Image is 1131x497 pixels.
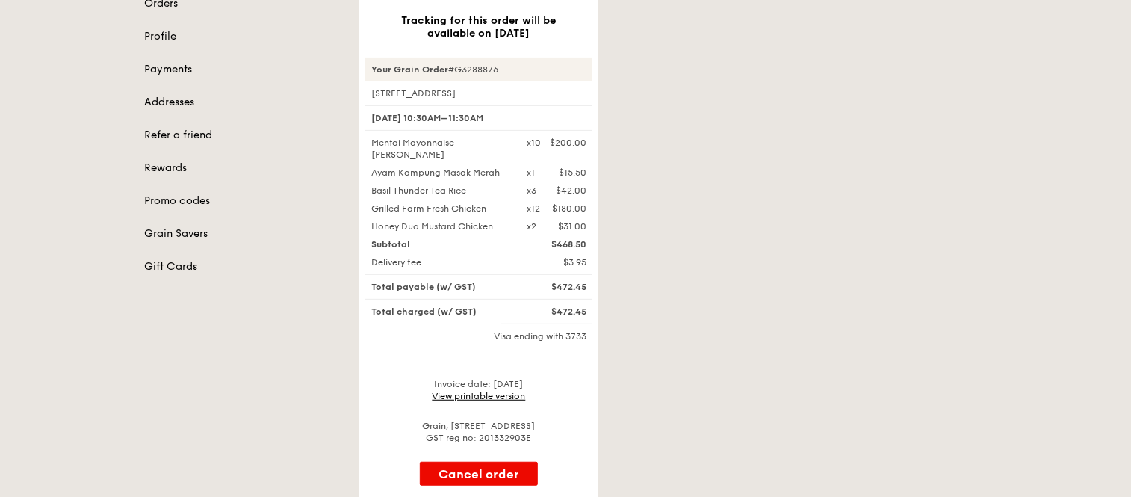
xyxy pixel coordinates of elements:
[527,137,541,149] div: x10
[527,185,536,197] div: x3
[365,420,592,444] div: Grain, [STREET_ADDRESS] GST reg no: 201332903E
[365,378,592,402] div: Invoice date: [DATE]
[144,62,341,77] a: Payments
[365,330,592,342] div: Visa ending with 3733
[552,203,586,214] div: $180.00
[362,238,518,250] div: Subtotal
[365,58,592,81] div: #G3288876
[518,256,595,268] div: $3.95
[144,95,341,110] a: Addresses
[362,256,518,268] div: Delivery fee
[371,282,476,292] span: Total payable (w/ GST)
[362,137,518,161] div: Mentai Mayonnaise [PERSON_NAME]
[144,194,341,209] a: Promo codes
[556,185,586,197] div: $42.00
[365,105,592,131] div: [DATE] 10:30AM–11:30AM
[144,29,341,44] a: Profile
[144,259,341,274] a: Gift Cards
[362,167,518,179] div: Ayam Kampung Masak Merah
[365,87,592,99] div: [STREET_ADDRESS]
[518,238,595,250] div: $468.50
[420,462,538,486] button: Cancel order
[362,203,518,214] div: Grilled Farm Fresh Chicken
[518,281,595,293] div: $472.45
[550,137,586,149] div: $200.00
[362,306,518,318] div: Total charged (w/ GST)
[433,391,526,401] a: View printable version
[362,185,518,197] div: Basil Thunder Tea Rice
[558,220,586,232] div: $31.00
[362,220,518,232] div: Honey Duo Mustard Chicken
[144,161,341,176] a: Rewards
[527,220,536,232] div: x2
[144,226,341,241] a: Grain Savers
[518,306,595,318] div: $472.45
[559,167,586,179] div: $15.50
[527,167,535,179] div: x1
[383,14,574,40] h3: Tracking for this order will be available on [DATE]
[527,203,540,214] div: x12
[371,64,448,75] strong: Your Grain Order
[144,128,341,143] a: Refer a friend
